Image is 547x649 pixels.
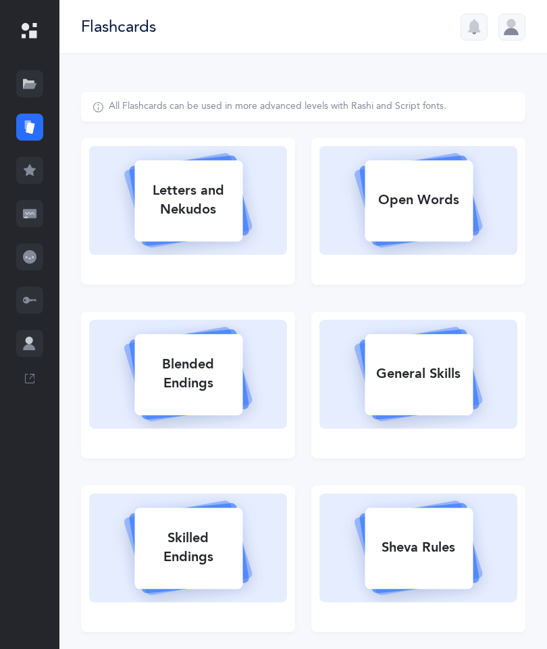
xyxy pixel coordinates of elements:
div: Flashcards [81,16,156,38]
div: Blended Endings [134,347,242,401]
div: Letters and Nekudos [134,173,242,227]
div: Sheva Rules [365,530,473,565]
div: Open Words [365,183,473,218]
div: General Skills [365,356,473,391]
div: Skilled Endings [134,521,242,575]
div: All Flashcards can be used in more advanced levels with Rashi and Script fonts. [109,100,446,114]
